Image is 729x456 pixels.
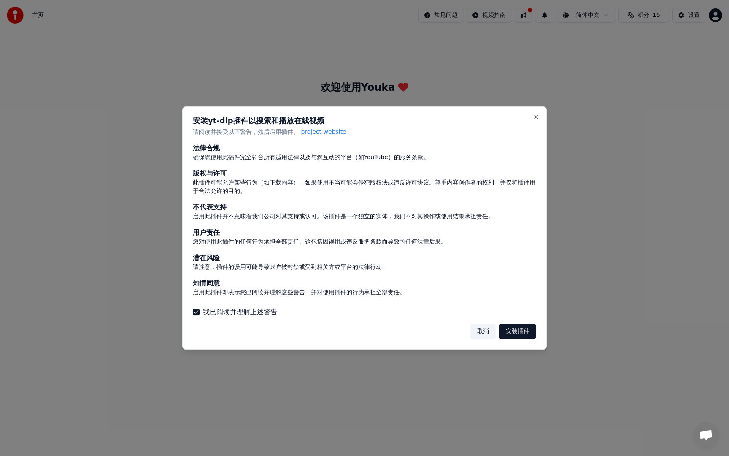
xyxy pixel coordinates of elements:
div: 此插件可能允许某些行为（如下载内容），如果使用不当可能会侵犯版权法或违反许可协议。尊重内容创作者的权利，并仅将插件用于合法允许的目的。 [193,179,536,195]
label: 我已阅读并理解上述警告 [203,307,277,317]
div: 法律合规 [193,143,536,153]
button: 取消 [470,324,496,339]
div: 您对使用此插件的任何行为承担全部责任。这包括因误用或违反服务条款而导致的任何法律后果。 [193,238,536,246]
div: 请注意，插件的误用可能导致账户被封禁或受到相关方或平台的法律行动。 [193,263,536,271]
div: 不代表支持 [193,202,536,212]
h2: 安装yt-dlp插件以搜索和播放在线视频 [193,117,536,125]
span: project website [301,128,346,135]
div: 启用此插件即表示您已阅读并理解这些警告，并对使用插件的行为承担全部责任。 [193,288,536,297]
div: 用户责任 [193,228,536,238]
div: 确保您使用此插件完全符合所有适用法律以及与您互动的平台（如YouTube）的服务条款。 [193,153,536,162]
div: 潜在风险 [193,253,536,263]
button: 安装插件 [499,324,536,339]
p: 请阅读并接受以下警告，然后启用插件。 [193,128,536,136]
div: 启用此插件并不意味着我们公司对其支持或认可。该插件是一个独立的实体，我们不对其操作或使用结果承担责任。 [193,212,536,221]
div: 版权与许可 [193,168,536,179]
div: 知情同意 [193,278,536,288]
